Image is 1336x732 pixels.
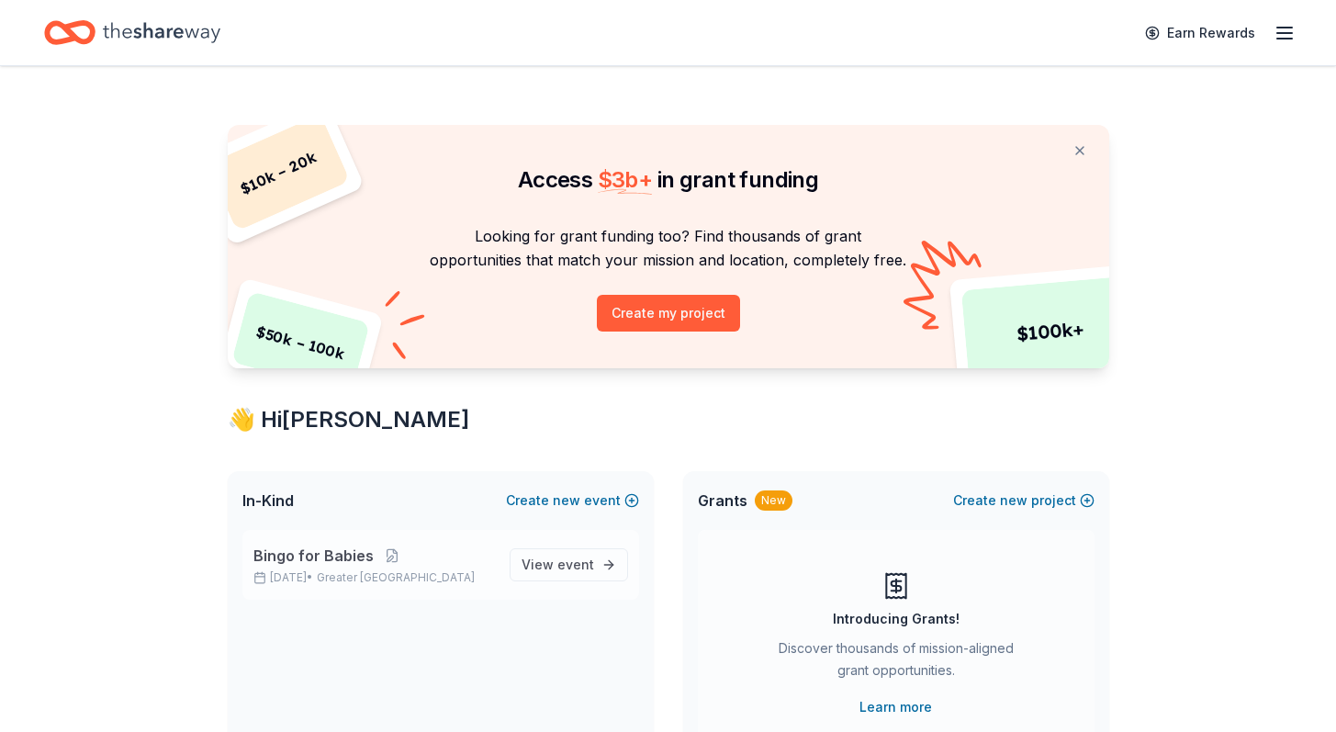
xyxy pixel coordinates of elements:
[771,637,1021,689] div: Discover thousands of mission-aligned grant opportunities.
[597,295,740,332] button: Create my project
[510,548,628,581] a: View event
[518,166,818,193] span: Access in grant funding
[1134,17,1266,50] a: Earn Rewards
[553,490,580,512] span: new
[698,490,747,512] span: Grants
[253,570,495,585] p: [DATE] •
[833,608,960,630] div: Introducing Grants!
[557,557,594,572] span: event
[755,490,792,511] div: New
[522,554,594,576] span: View
[598,166,653,193] span: $ 3b +
[207,114,350,231] div: $ 10k – 20k
[242,490,294,512] span: In-Kind
[953,490,1095,512] button: Createnewproject
[228,405,1109,434] div: 👋 Hi [PERSON_NAME]
[253,545,374,567] span: Bingo for Babies
[1000,490,1027,512] span: new
[44,11,220,54] a: Home
[859,696,932,718] a: Learn more
[250,224,1087,273] p: Looking for grant funding too? Find thousands of grant opportunities that match your mission and ...
[317,570,475,585] span: Greater [GEOGRAPHIC_DATA]
[506,490,639,512] button: Createnewevent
